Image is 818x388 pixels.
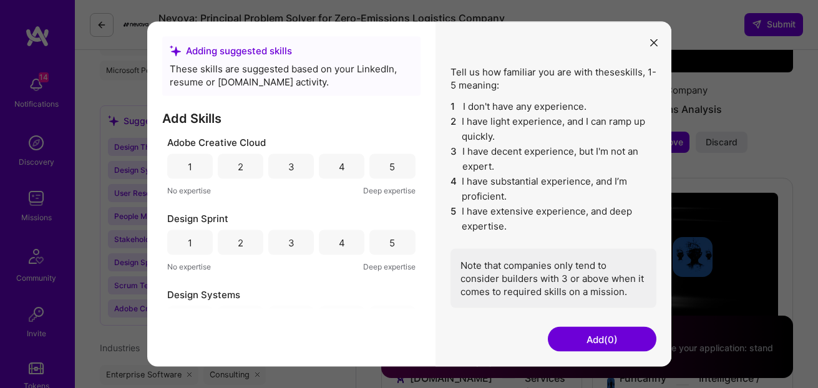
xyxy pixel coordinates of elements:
div: 4 [339,236,345,249]
div: 2 [238,160,243,173]
li: I have light experience, and I can ramp up quickly. [450,114,656,144]
div: modal [147,22,671,367]
li: I have extensive experience, and deep expertise. [450,204,656,234]
span: Design Sprint [167,212,228,225]
div: Adding suggested skills [170,44,413,57]
span: 3 [450,144,457,174]
div: 1 [188,236,192,249]
span: 2 [450,114,457,144]
li: I have decent experience, but I'm not an expert. [450,144,656,174]
span: No expertise [167,184,211,197]
div: 5 [389,236,395,249]
span: 4 [450,174,457,204]
i: icon SuggestedTeams [170,45,181,56]
div: Note that companies only tend to consider builders with 3 or above when it comes to required skil... [450,249,656,308]
span: 5 [450,204,457,234]
span: Deep expertise [363,184,416,197]
span: Design Systems [167,288,240,301]
span: Deep expertise [363,260,416,273]
li: I have substantial experience, and I’m proficient. [450,174,656,204]
span: 1 [450,99,458,114]
span: Adobe Creative Cloud [167,136,266,149]
div: 4 [339,160,345,173]
div: 2 [238,236,243,249]
div: 5 [389,160,395,173]
h3: Add Skills [162,111,421,126]
div: 3 [288,236,295,249]
li: I don't have any experience. [450,99,656,114]
div: 3 [288,160,295,173]
div: These skills are suggested based on your LinkedIn, resume or [DOMAIN_NAME] activity. [170,62,413,89]
i: icon Close [650,39,658,46]
span: No expertise [167,260,211,273]
div: 1 [188,160,192,173]
div: Tell us how familiar you are with these skills , 1-5 meaning: [450,65,656,308]
button: Add(0) [548,327,656,352]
